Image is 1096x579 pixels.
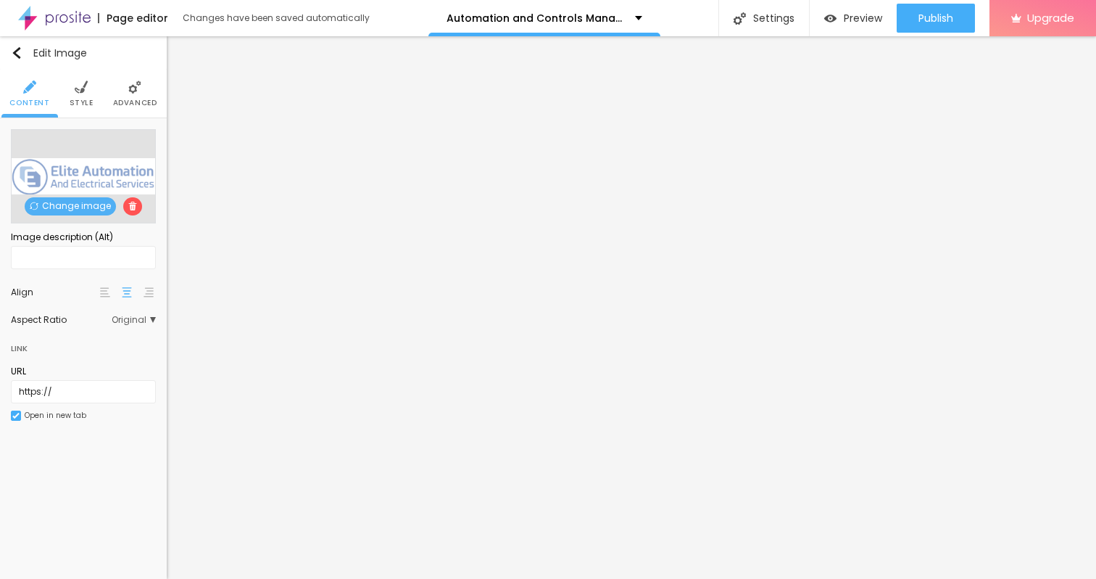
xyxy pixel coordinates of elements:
img: Icone [12,412,20,419]
span: Preview [844,12,882,24]
img: view-1.svg [824,12,836,25]
iframe: Editor [167,36,1096,579]
div: Changes have been saved automatically [183,14,370,22]
span: Publish [918,12,953,24]
img: Icone [734,12,746,25]
div: Open in new tab [25,412,86,419]
button: Publish [897,4,975,33]
p: Automation and Controls Manager [447,13,624,23]
button: Preview [810,4,897,33]
img: Icone [128,202,137,210]
span: Upgrade [1027,12,1074,24]
span: Advanced [113,99,157,107]
img: paragraph-right-align.svg [144,287,154,297]
div: Link [11,332,156,358]
img: Icone [23,81,36,94]
img: Icone [75,81,88,94]
span: Content [9,99,49,107]
img: Icone [30,202,38,210]
img: paragraph-center-align.svg [122,287,132,297]
img: Icone [128,81,141,94]
div: Edit Image [11,47,87,59]
div: URL [11,365,156,378]
div: Align [11,288,98,297]
span: Original [112,316,156,324]
div: Link [11,340,28,356]
div: Image description (Alt) [11,231,156,244]
div: Page editor [98,13,168,23]
img: Icone [11,47,22,59]
div: Aspect Ratio [11,316,112,324]
span: Change image [25,197,116,215]
span: Style [70,99,94,107]
img: paragraph-left-align.svg [100,287,110,297]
